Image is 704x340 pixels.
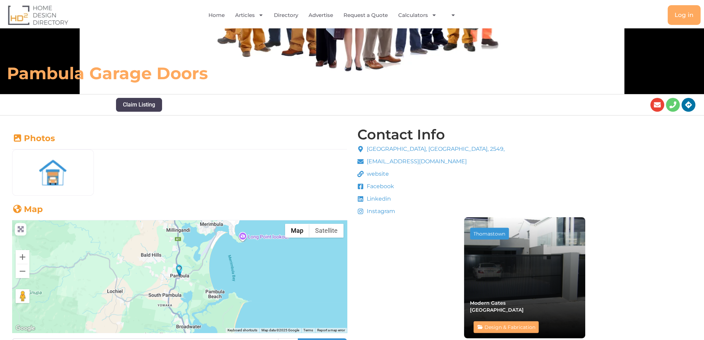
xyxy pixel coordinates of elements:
a: Map [12,204,43,214]
span: Instagram [365,207,395,215]
button: Drag Pegman onto the map to open Street View [16,289,29,303]
a: Log in [668,5,701,25]
button: Zoom in [16,250,29,264]
a: Modern Gates [GEOGRAPHIC_DATA] [470,300,524,313]
span: Map data ©2025 Google [261,328,299,332]
h6: Pambula Garage Doors [7,63,489,84]
img: Garage Door Supply & Repair Icon [12,150,93,195]
a: Articles [235,7,264,23]
a: Design & Fabrication [484,324,535,330]
button: Zoom out [16,264,29,278]
a: Calculators [398,7,437,23]
span: [GEOGRAPHIC_DATA], [GEOGRAPHIC_DATA], 2549, [365,145,505,153]
h4: Contact Info [357,128,445,141]
a: Photos [12,133,55,143]
button: Show street map [285,224,309,238]
img: Google [14,324,37,333]
a: Request a Quote [344,7,388,23]
button: Show satellite imagery [309,224,344,238]
button: Claim Listing [116,98,162,112]
a: Open this area in Google Maps (opens a new window) [14,324,37,333]
span: Log in [675,12,694,18]
span: Linkedin [365,195,391,203]
a: [EMAIL_ADDRESS][DOMAIN_NAME] [357,157,505,166]
span: website [365,170,389,178]
div: Pambula Garage Doors [176,264,183,276]
span: Facebook [365,182,394,191]
a: Terms (opens in new tab) [303,328,313,332]
span: [EMAIL_ADDRESS][DOMAIN_NAME] [365,157,467,166]
button: Keyboard shortcuts [228,328,257,333]
nav: Menu [143,7,526,23]
a: Report a map error [317,328,345,332]
div: Thomastown [473,231,505,236]
a: Home [208,7,225,23]
a: Advertise [309,7,333,23]
a: Directory [274,7,298,23]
